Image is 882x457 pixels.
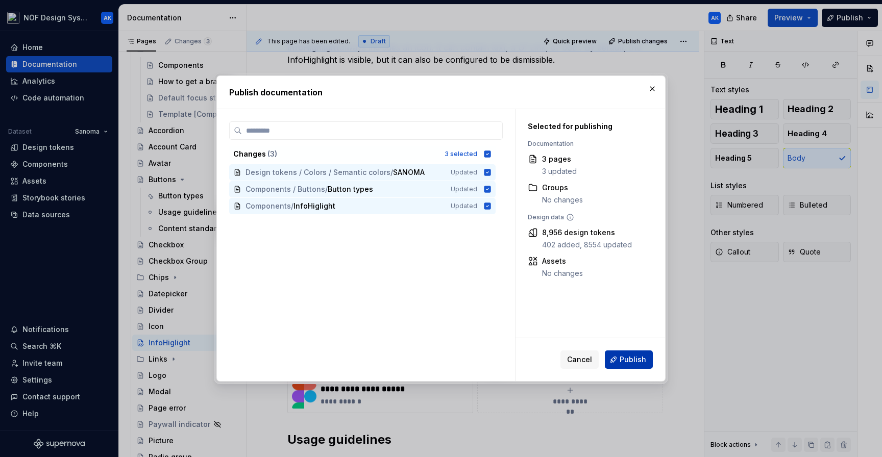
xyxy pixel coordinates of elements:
[328,184,373,194] span: Button types
[451,168,477,176] span: Updated
[528,140,648,148] div: Documentation
[445,150,477,158] div: 3 selected
[542,256,583,266] div: Assets
[567,354,592,365] span: Cancel
[528,213,648,221] div: Design data
[542,227,632,238] div: 8,956 design tokens
[393,167,425,177] span: SANOMA
[451,185,477,193] span: Updated
[542,240,632,250] div: 402 added, 8554 updated
[620,354,646,365] span: Publish
[246,184,325,194] span: Components / Buttons
[542,195,583,205] div: No changes
[293,201,335,211] span: InfoHiglight
[246,167,390,177] span: Design tokens / Colors / Semantic colors
[229,86,653,98] h2: Publish documentation
[528,121,648,132] div: Selected for publishing
[542,268,583,278] div: No changes
[560,350,599,369] button: Cancel
[325,184,328,194] span: /
[542,154,577,164] div: 3 pages
[291,201,293,211] span: /
[451,202,477,210] span: Updated
[605,350,653,369] button: Publish
[246,201,291,211] span: Components
[267,149,277,158] span: ( 3 )
[390,167,393,177] span: /
[233,149,438,159] div: Changes
[542,183,583,193] div: Groups
[542,166,577,176] div: 3 updated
